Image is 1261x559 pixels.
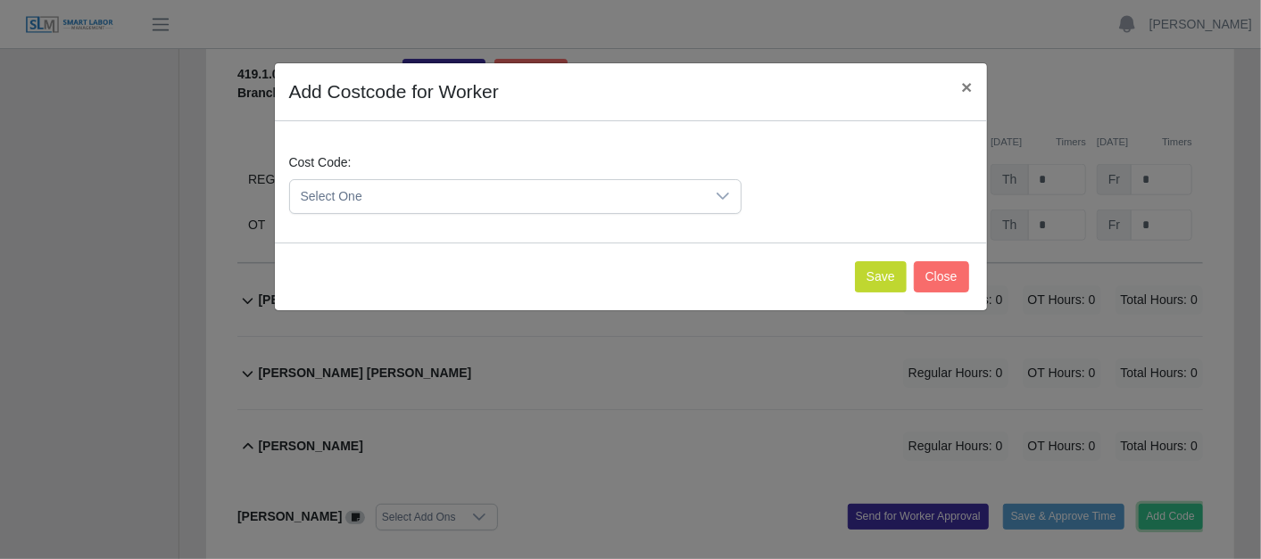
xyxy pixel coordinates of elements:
[961,77,972,97] span: ×
[289,78,499,106] h4: Add Costcode for Worker
[914,261,969,292] button: Close
[290,180,705,213] span: Select One
[855,261,907,292] button: Save
[289,153,352,172] label: Cost Code:
[947,63,986,111] button: Close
